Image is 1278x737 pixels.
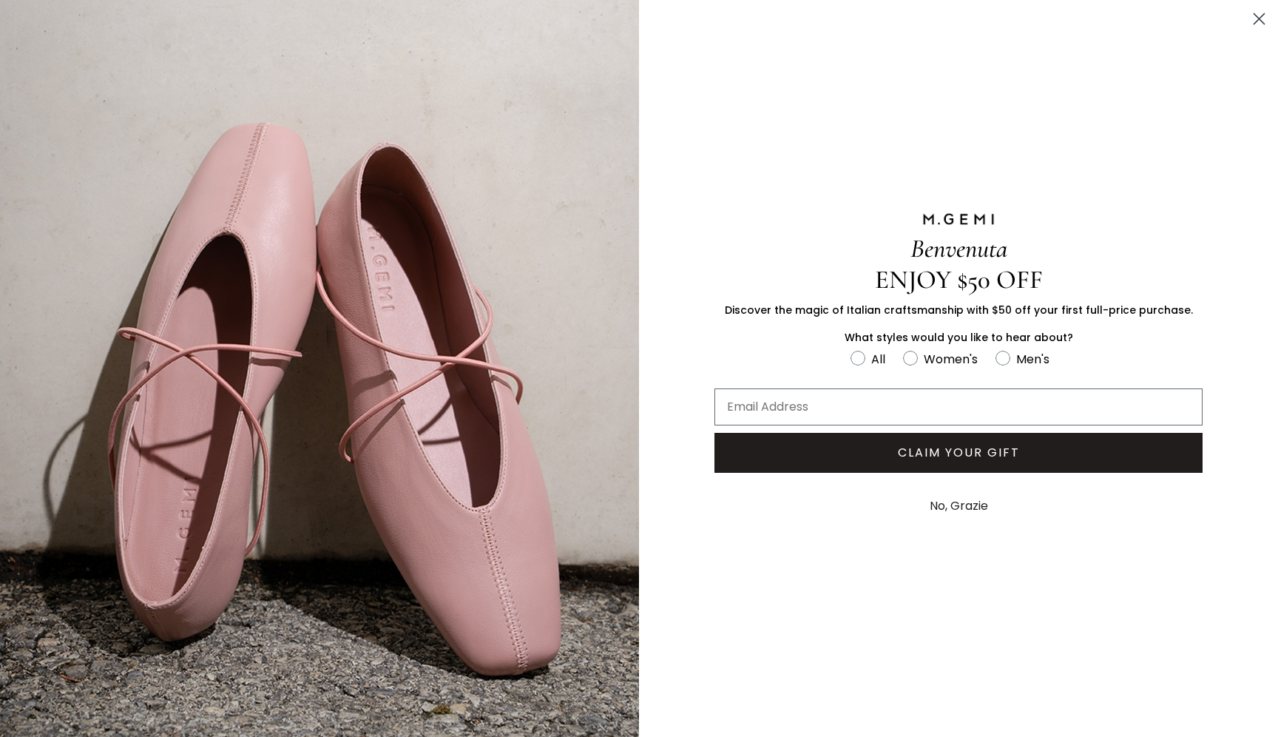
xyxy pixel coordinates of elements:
[1016,350,1049,368] div: Men's
[725,303,1193,317] span: Discover the magic of Italian craftsmanship with $50 off your first full-price purchase.
[875,264,1043,295] span: ENJOY $50 OFF
[922,212,995,226] img: M.GEMI
[714,433,1203,473] button: CLAIM YOUR GIFT
[845,330,1073,345] span: What styles would you like to hear about?
[922,488,995,525] button: No, Grazie
[910,233,1007,264] span: Benvenuta
[1246,6,1272,32] button: Close dialog
[871,350,885,368] div: All
[924,350,978,368] div: Women's
[714,388,1203,425] input: Email Address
